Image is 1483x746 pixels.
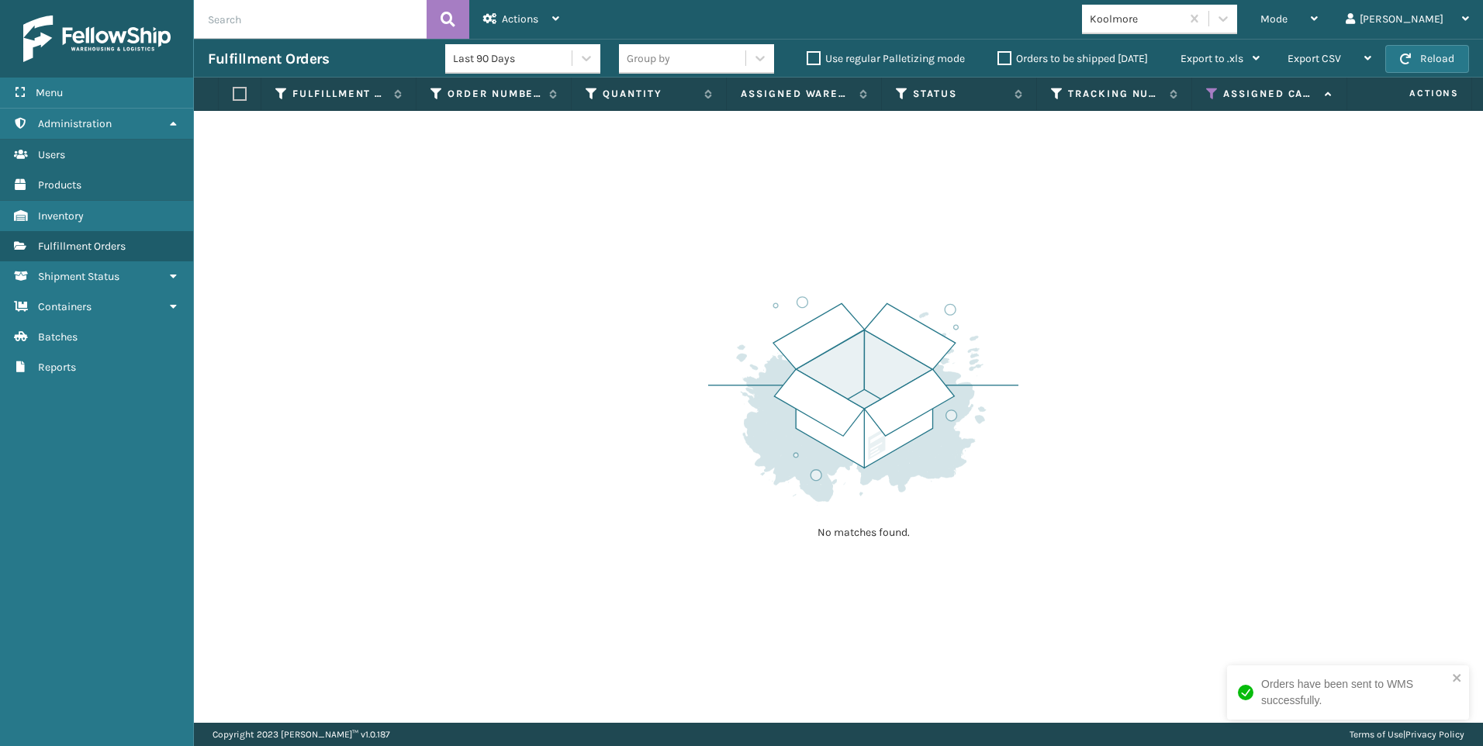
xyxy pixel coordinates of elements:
span: Export CSV [1288,52,1341,65]
label: Fulfillment Order Id [292,87,386,101]
span: Administration [38,117,112,130]
span: Menu [36,86,63,99]
span: Export to .xls [1181,52,1243,65]
div: Orders have been sent to WMS successfully. [1261,676,1447,709]
span: Reports [38,361,76,374]
span: Actions [1360,81,1468,106]
label: Orders to be shipped [DATE] [997,52,1148,65]
span: Shipment Status [38,270,119,283]
span: Fulfillment Orders [38,240,126,253]
label: Status [913,87,1007,101]
label: Quantity [603,87,697,101]
span: Containers [38,300,92,313]
span: Mode [1260,12,1288,26]
label: Tracking Number [1068,87,1162,101]
div: Group by [627,50,670,67]
label: Assigned Carrier Service [1223,87,1317,101]
span: Products [38,178,81,192]
label: Assigned Warehouse [741,87,852,101]
div: Last 90 Days [453,50,573,67]
span: Inventory [38,209,84,223]
h3: Fulfillment Orders [208,50,329,68]
span: Users [38,148,65,161]
p: Copyright 2023 [PERSON_NAME]™ v 1.0.187 [213,723,390,746]
span: Batches [38,330,78,344]
button: Reload [1385,45,1469,73]
label: Use regular Palletizing mode [807,52,965,65]
img: logo [23,16,171,62]
label: Order Number [448,87,541,101]
button: close [1452,672,1463,686]
span: Actions [502,12,538,26]
div: Koolmore [1090,11,1182,27]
